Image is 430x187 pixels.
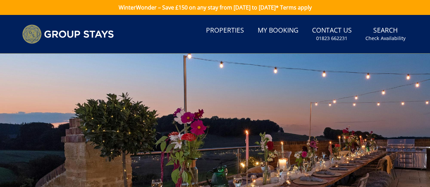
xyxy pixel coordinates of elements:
[22,24,114,44] img: Group Stays
[203,23,247,38] a: Properties
[309,23,355,45] a: Contact Us01823 662231
[316,35,347,42] small: 01823 662231
[363,23,408,45] a: SearchCheck Availability
[365,35,406,42] small: Check Availability
[255,23,301,38] a: My Booking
